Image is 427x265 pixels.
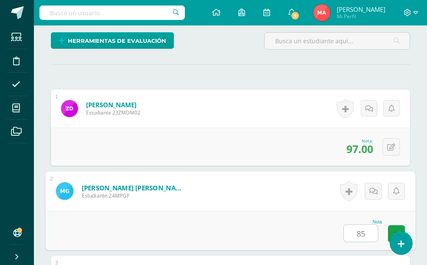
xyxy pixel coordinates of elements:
input: Busca un estudiante aquí... [265,33,410,49]
span: 9 [290,11,300,20]
span: Estudiante 23ZMDM02 [86,109,140,116]
a: [PERSON_NAME] [PERSON_NAME] [82,183,187,192]
img: d579a2f4395872090f48fd11eb4c32d3.png [56,182,73,200]
div: Nota [343,220,382,224]
input: Busca un usuario... [39,6,185,20]
img: 7b25d53265b86a266d6008bb395da524.png [313,4,330,21]
span: Herramientas de evaluación [68,33,166,49]
span: Mi Perfil [337,13,385,20]
span: 97.00 [346,142,373,156]
img: bcb41ce5051f10d913aaca627b5e043e.png [61,100,78,117]
div: Nota: [346,138,373,144]
a: Herramientas de evaluación [51,32,174,49]
a: [PERSON_NAME] [86,100,140,109]
span: [PERSON_NAME] [337,5,385,14]
input: 0-100.0 [344,225,378,242]
span: Estudiante 24MPGF [82,192,187,199]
